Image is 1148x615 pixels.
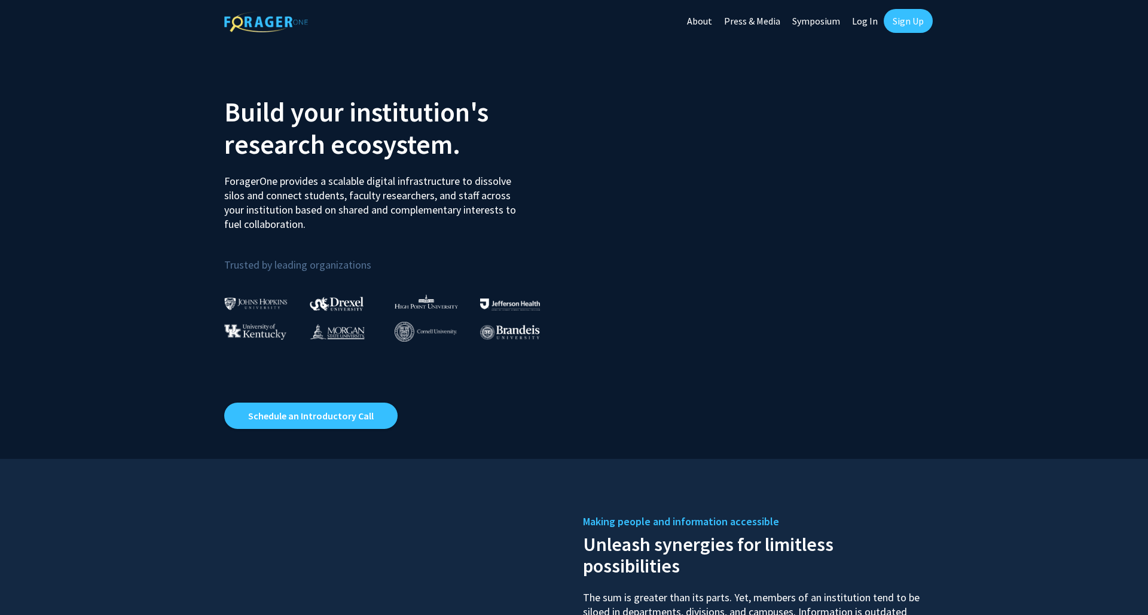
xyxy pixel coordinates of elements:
img: Morgan State University [310,324,365,339]
img: High Point University [395,294,458,309]
h5: Making people and information accessible [583,513,924,531]
img: Cornell University [395,322,457,342]
img: ForagerOne Logo [224,11,308,32]
img: Thomas Jefferson University [480,299,540,310]
h2: Build your institution's research ecosystem. [224,96,565,160]
p: Trusted by leading organizations [224,241,565,274]
h2: Unleash synergies for limitless possibilities [583,531,924,577]
img: Brandeis University [480,325,540,340]
a: Sign Up [884,9,933,33]
p: ForagerOne provides a scalable digital infrastructure to dissolve silos and connect students, fac... [224,165,524,232]
a: Opens in a new tab [224,403,398,429]
img: University of Kentucky [224,324,286,340]
img: Johns Hopkins University [224,297,288,310]
img: Drexel University [310,297,364,310]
